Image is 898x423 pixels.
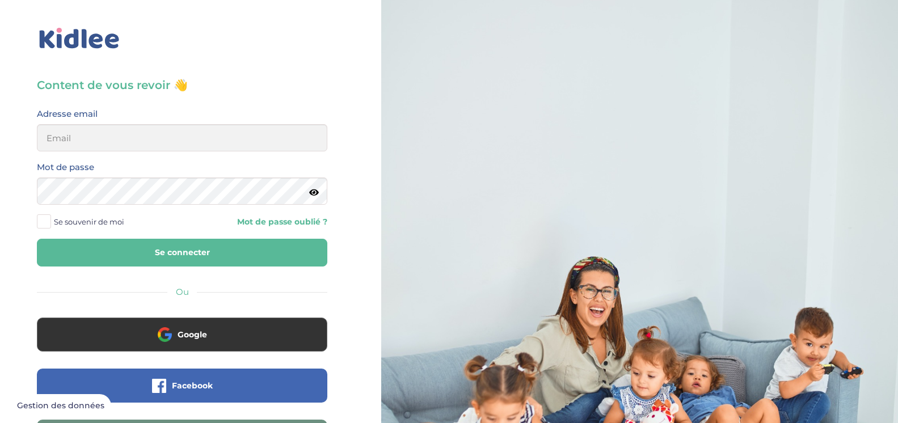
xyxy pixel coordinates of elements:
[37,337,327,348] a: Google
[37,160,94,175] label: Mot de passe
[176,286,189,297] span: Ou
[37,124,327,151] input: Email
[37,239,327,267] button: Se connecter
[172,380,213,391] span: Facebook
[10,394,111,418] button: Gestion des données
[37,107,98,121] label: Adresse email
[152,379,166,393] img: facebook.png
[37,77,327,93] h3: Content de vous revoir 👋
[37,388,327,399] a: Facebook
[17,401,104,411] span: Gestion des données
[37,369,327,403] button: Facebook
[37,26,122,52] img: logo_kidlee_bleu
[178,329,207,340] span: Google
[54,214,124,229] span: Se souvenir de moi
[158,327,172,341] img: google.png
[191,217,327,227] a: Mot de passe oublié ?
[37,318,327,352] button: Google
